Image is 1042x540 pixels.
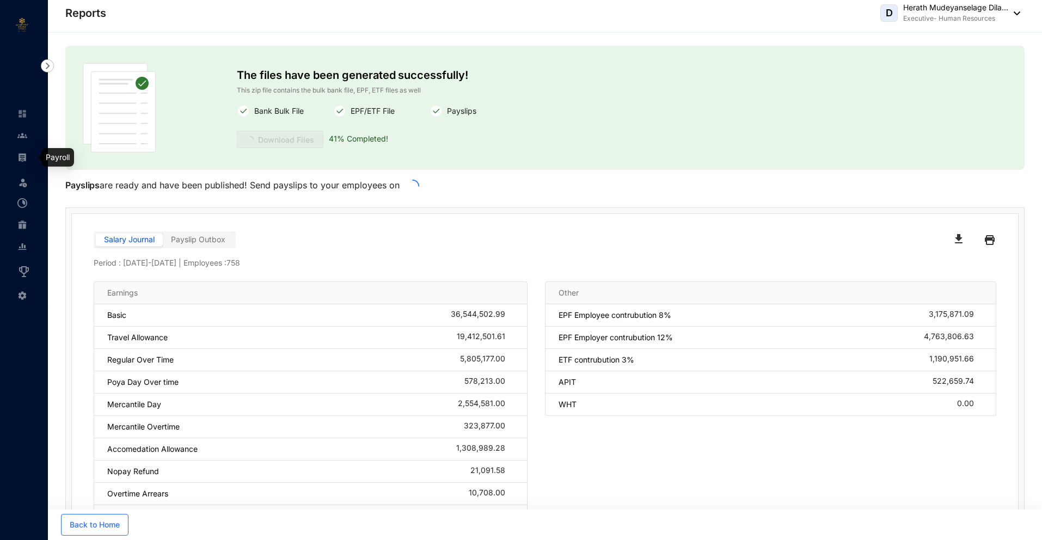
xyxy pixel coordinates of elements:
[17,198,27,208] img: time-attendance-unselected.8aad090b53826881fffb.svg
[955,234,963,243] img: black-download.65125d1489207c3b344388237fee996b.svg
[17,152,27,162] img: payroll-unselected.b590312f920e76f0c668.svg
[559,332,673,343] p: EPF Employer contrubution 12%
[457,332,514,343] div: 19,412,501.61
[559,377,576,388] p: APIT
[903,13,1008,24] p: Executive- Human Resources
[924,332,983,343] div: 4,763,806.63
[985,231,995,249] img: black-printer.ae25802fba4fa849f9fa1ebd19a7ed0d.svg
[65,179,400,192] p: are ready and have been published! Send payslips to your employees on
[559,310,671,321] p: EPF Employee contrubution 8%
[107,377,179,388] p: Poya Day Over time
[458,399,514,410] div: 2,554,581.00
[237,131,323,148] a: Download Files
[9,236,35,257] li: Reports
[406,180,419,193] span: loading
[107,399,161,410] p: Mercantile Day
[464,377,514,388] div: 578,213.00
[9,146,35,168] li: Payroll
[171,235,225,244] span: Payslip Outbox
[323,131,388,148] p: 41 % Completed!
[107,354,174,365] p: Regular Over Time
[237,105,250,118] img: white-round-correct.82fe2cc7c780f4a5f5076f0407303cee.svg
[957,399,983,410] div: 0.00
[469,488,514,499] div: 10,708.00
[250,105,304,118] p: Bank Bulk File
[9,125,35,146] li: Contacts
[107,444,198,455] p: Accomedation Allowance
[559,287,579,298] p: Other
[443,105,476,118] p: Payslips
[61,514,128,536] button: Back to Home
[9,103,35,125] li: Home
[17,220,27,230] img: gratuity-unselected.a8c340787eea3cf492d7.svg
[107,466,159,477] p: Nopay Refund
[559,354,634,365] p: ETF contrubution 3%
[11,13,33,38] img: logo
[333,105,346,118] img: white-round-correct.82fe2cc7c780f4a5f5076f0407303cee.svg
[456,444,514,455] div: 1,308,989.28
[470,466,514,477] div: 21,091.58
[1008,11,1020,15] img: dropdown-black.8e83cc76930a90b1a4fdb6d089b7bf3a.svg
[9,214,35,236] li: Gratuity
[17,291,27,300] img: settings-unselected.1febfda315e6e19643a1.svg
[9,192,35,214] li: Time Attendance
[41,59,54,72] img: nav-icon-right.af6afadce00d159da59955279c43614e.svg
[559,399,577,410] p: WHT
[17,242,27,251] img: report-unselected.e6a6b4230fc7da01f883.svg
[104,235,155,244] span: Salary Journal
[886,8,893,18] span: D
[933,377,983,388] div: 522,659.74
[17,265,30,278] img: award_outlined.f30b2bda3bf6ea1bf3dd.svg
[346,105,395,118] p: EPF/ETF File
[460,354,514,365] div: 5,805,177.00
[107,421,180,432] p: Mercantile Overtime
[903,2,1008,13] p: Herath Mudeyanselage Dila...
[17,131,27,140] img: people-unselected.118708e94b43a90eceab.svg
[17,109,27,119] img: home-unselected.a29eae3204392db15eaf.svg
[70,519,120,530] span: Back to Home
[17,177,28,188] img: leave-unselected.2934df6273408c3f84d9.svg
[929,310,983,321] div: 3,175,871.09
[464,421,514,432] div: 323,877.00
[107,332,168,343] p: Travel Allowance
[237,85,699,96] p: This zip file contains the bulk bank file, EPF, ETF files as well
[451,310,514,321] div: 36,544,502.99
[83,63,156,152] img: publish-paper.61dc310b45d86ac63453e08fbc6f32f2.svg
[107,488,168,499] p: Overtime Arrears
[65,5,106,21] p: Reports
[107,310,126,321] p: Basic
[430,105,443,118] img: white-round-correct.82fe2cc7c780f4a5f5076f0407303cee.svg
[94,257,996,268] p: Period : [DATE] - [DATE] | Employees : 758
[107,287,138,298] p: Earnings
[237,63,699,85] p: The files have been generated successfully!
[929,354,983,365] div: 1,190,951.66
[65,179,100,192] p: Payslips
